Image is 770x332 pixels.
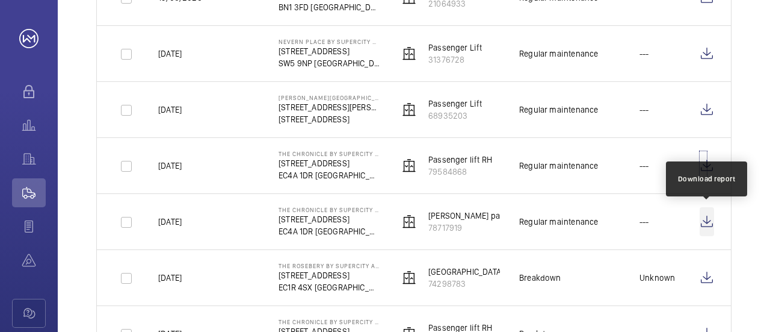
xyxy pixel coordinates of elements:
p: [GEOGRAPHIC_DATA] RH lift [428,266,528,278]
p: BN1 3FD [GEOGRAPHIC_DATA] [279,1,380,13]
p: 31376728 [428,54,482,66]
p: --- [639,216,649,228]
p: EC4A 1DR [GEOGRAPHIC_DATA] [279,225,380,237]
p: [STREET_ADDRESS] [279,157,380,169]
p: 79584868 [428,166,492,178]
p: EC4A 1DR [GEOGRAPHIC_DATA] [279,169,380,181]
p: The Chronicle by Supercity Aparthotels [279,206,380,213]
p: The Chronicle by Supercity Aparthotels [279,318,380,325]
p: The Rosebery by Supercity Aparthotels [279,262,380,269]
p: SW5 9NP [GEOGRAPHIC_DATA] [279,57,380,69]
p: [DATE] [158,48,182,60]
p: [DATE] [158,160,182,172]
p: --- [639,48,649,60]
p: Passenger Lift [428,42,482,54]
p: 74298783 [428,278,528,290]
div: Download report [678,174,736,184]
p: --- [639,104,649,116]
p: 68935203 [428,110,482,122]
p: Passenger Lift [428,98,482,110]
div: Regular maintenance [519,160,598,172]
div: Breakdown [519,272,561,284]
div: Regular maintenance [519,216,598,228]
img: elevator.svg [402,158,416,173]
p: [STREET_ADDRESS] [279,45,380,57]
div: Regular maintenance [519,48,598,60]
img: elevator.svg [402,46,416,61]
p: --- [639,160,649,172]
p: EC1R 4SX [GEOGRAPHIC_DATA] [279,281,380,293]
img: elevator.svg [402,215,416,229]
p: [PERSON_NAME][GEOGRAPHIC_DATA] by Supercity Aparthotels [279,94,380,101]
p: [DATE] [158,104,182,116]
div: Regular maintenance [519,104,598,116]
p: [STREET_ADDRESS] [279,113,380,125]
img: elevator.svg [402,102,416,117]
p: The Chronicle by Supercity Aparthotels [279,150,380,157]
p: [PERSON_NAME] passenger LH [428,210,542,222]
p: Nevern Place by Supercity Aparthotels [279,38,380,45]
p: 78717919 [428,222,542,234]
p: [STREET_ADDRESS][PERSON_NAME] [279,101,380,113]
p: [STREET_ADDRESS] [279,269,380,281]
p: Unknown [639,272,675,284]
p: Passenger lift RH [428,154,492,166]
p: [STREET_ADDRESS] [279,213,380,225]
p: [DATE] [158,216,182,228]
p: [DATE] [158,272,182,284]
img: elevator.svg [402,271,416,285]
